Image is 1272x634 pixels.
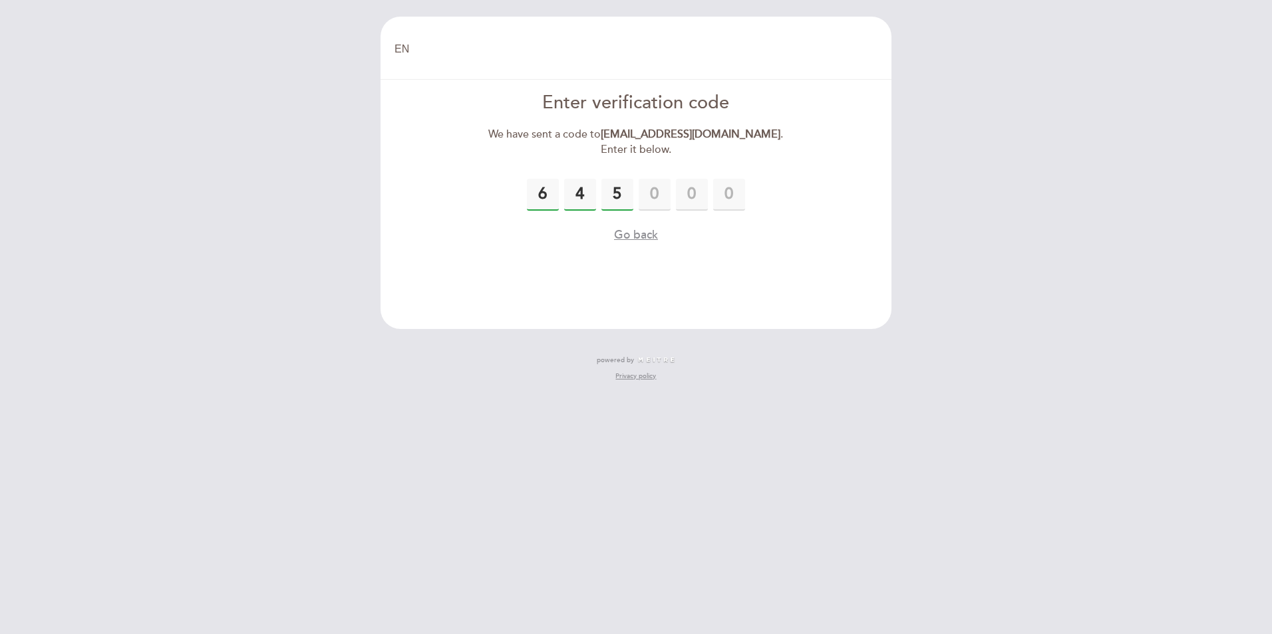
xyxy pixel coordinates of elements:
div: Enter verification code [484,90,789,116]
a: powered by [597,356,675,365]
input: 0 [601,179,633,211]
button: Go back [614,227,658,243]
input: 0 [676,179,708,211]
img: MEITRE [637,357,675,364]
input: 0 [713,179,745,211]
input: 0 [527,179,559,211]
input: 0 [639,179,671,211]
strong: [EMAIL_ADDRESS][DOMAIN_NAME] [601,128,780,141]
div: We have sent a code to . Enter it below. [484,127,789,158]
span: powered by [597,356,634,365]
a: Privacy policy [615,371,656,381]
input: 0 [564,179,596,211]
